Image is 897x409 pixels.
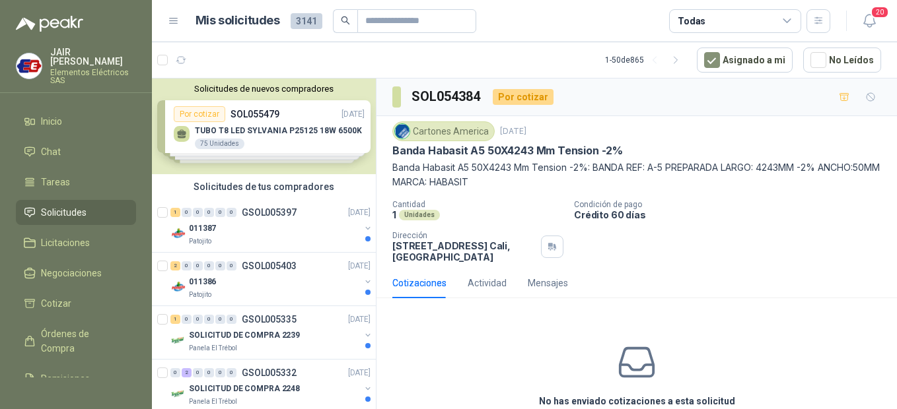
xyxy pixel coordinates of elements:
p: SOLICITUD DE COMPRA 2248 [189,383,300,395]
div: 0 [182,315,192,324]
button: Solicitudes de nuevos compradores [157,84,371,94]
div: 0 [215,368,225,377]
button: Asignado a mi [697,47,793,73]
p: Patojito [189,290,211,300]
p: Panela El Trébol [189,343,237,354]
span: Chat [41,144,61,159]
p: [STREET_ADDRESS] Cali , [GEOGRAPHIC_DATA] [392,240,536,263]
p: 011386 [189,276,216,288]
div: 0 [204,208,214,217]
div: Cartones America [392,121,495,141]
p: GSOL005335 [242,315,297,324]
span: Negociaciones [41,266,102,280]
a: Inicio [16,109,136,134]
div: 1 [170,315,180,324]
h3: SOL054384 [412,86,482,107]
div: 0 [193,315,203,324]
div: 0 [193,208,203,217]
div: Solicitudes de tus compradores [152,174,376,199]
p: [DATE] [348,367,371,379]
div: 0 [215,315,225,324]
span: Tareas [41,175,70,189]
p: Banda Habasit A5 50X4243 Mm Tension -2% [392,144,623,158]
span: Órdenes de Compra [41,327,124,356]
div: 1 [170,208,180,217]
a: Tareas [16,170,136,195]
div: Cotizaciones [392,276,447,290]
div: Por cotizar [493,89,554,105]
p: GSOL005403 [242,261,297,270]
img: Company Logo [170,386,186,402]
a: 1 0 0 0 0 0 GSOL005397[DATE] Company Logo011387Patojito [170,204,373,247]
a: 1 0 0 0 0 0 GSOL005335[DATE] Company LogoSOLICITUD DE COMPRA 2239Panela El Trébol [170,311,373,354]
span: search [341,16,350,25]
span: Solicitudes [41,205,87,220]
div: Actividad [468,276,507,290]
p: 011387 [189,222,216,235]
p: Crédito 60 días [574,209,892,220]
span: 20 [871,6,889,18]
div: 2 [170,261,180,270]
p: Dirección [392,231,536,240]
h1: Mis solicitudes [196,11,280,30]
a: Solicitudes [16,200,136,225]
div: Unidades [399,210,440,220]
div: 0 [170,368,180,377]
p: GSOL005397 [242,208,297,217]
p: SOLICITUD DE COMPRA 2239 [189,329,300,342]
div: 0 [227,261,236,270]
div: 0 [193,261,203,270]
p: Elementos Eléctricos SAS [50,69,136,84]
img: Company Logo [395,124,410,139]
div: 0 [204,315,214,324]
p: Cantidad [392,200,563,209]
div: 0 [182,261,192,270]
h3: No has enviado cotizaciones a esta solicitud [539,394,735,408]
img: Company Logo [170,226,186,241]
p: Panela El Trébol [189,396,237,407]
span: Inicio [41,114,62,129]
a: Chat [16,139,136,164]
p: GSOL005332 [242,368,297,377]
p: [DATE] [500,125,526,138]
a: Remisiones [16,366,136,391]
div: 0 [193,368,203,377]
p: 1 [392,209,396,220]
p: [DATE] [348,206,371,219]
a: 2 0 0 0 0 0 GSOL005403[DATE] Company Logo011386Patojito [170,258,373,300]
a: Licitaciones [16,230,136,255]
span: Remisiones [41,371,90,386]
div: 0 [215,208,225,217]
div: 0 [227,208,236,217]
div: 0 [227,315,236,324]
p: Banda Habasit A5 50X4243 Mm Tension -2%: BANDA REF: A-5 PREPARADA LARGO: 4243MM -2% ANCHO:50MM MA... [392,160,881,189]
span: Cotizar [41,296,71,311]
span: 3141 [291,13,322,29]
div: 0 [215,261,225,270]
img: Company Logo [170,279,186,295]
p: Condición de pago [574,200,892,209]
div: Mensajes [528,276,568,290]
img: Company Logo [17,53,42,79]
div: 0 [204,261,214,270]
div: 0 [227,368,236,377]
a: 0 2 0 0 0 0 GSOL005332[DATE] Company LogoSOLICITUD DE COMPRA 2248Panela El Trébol [170,365,373,407]
a: Órdenes de Compra [16,321,136,361]
p: JAIR [PERSON_NAME] [50,47,136,66]
a: Negociaciones [16,261,136,286]
p: [DATE] [348,260,371,272]
div: 1 - 50 de 865 [605,49,686,71]
div: 0 [182,208,192,217]
span: Licitaciones [41,236,90,250]
div: Solicitudes de nuevos compradoresPor cotizarSOL055479[DATE] TUBO T8 LED SYLVANIA P25125 18W 6500K... [152,79,376,174]
img: Logo peakr [16,16,83,32]
button: No Leídos [803,47,881,73]
p: [DATE] [348,313,371,326]
p: Patojito [189,236,211,247]
button: 20 [857,9,881,33]
div: 0 [204,368,214,377]
img: Company Logo [170,332,186,348]
div: 2 [182,368,192,377]
div: Todas [678,14,705,28]
a: Cotizar [16,291,136,316]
